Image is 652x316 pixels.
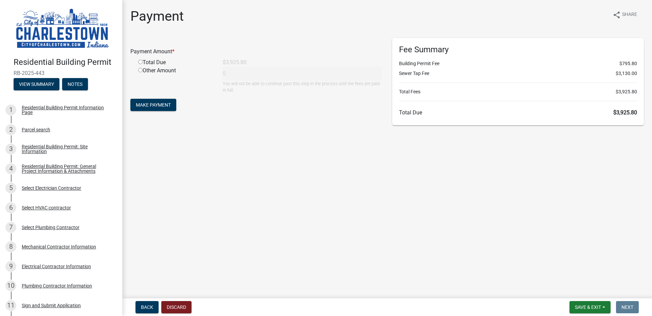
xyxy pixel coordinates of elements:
[22,283,92,288] div: Plumbing Contractor Information
[619,60,637,67] span: $795.80
[622,11,637,19] span: Share
[5,300,16,311] div: 11
[616,301,639,313] button: Next
[22,144,111,154] div: Residential Building Permit: Site Information
[607,8,642,21] button: shareShare
[22,264,91,269] div: Electrical Contractor Information
[14,7,111,50] img: City of Charlestown, Indiana
[399,109,637,116] h6: Total Due
[569,301,611,313] button: Save & Exit
[14,57,117,67] h4: Residential Building Permit
[130,99,176,111] button: Make Payment
[5,280,16,291] div: 10
[22,186,81,190] div: Select Electrician Contractor
[5,241,16,252] div: 8
[621,304,633,310] span: Next
[22,225,79,230] div: Select Plumbing Contractor
[5,222,16,233] div: 7
[14,70,109,76] span: RB-2025-443
[133,67,218,93] div: Other Amount
[22,205,71,210] div: Select HVAC contractor
[575,304,601,310] span: Save & Exit
[14,82,59,87] wm-modal-confirm: Summary
[613,11,621,19] i: share
[5,124,16,135] div: 2
[62,78,88,90] button: Notes
[5,105,16,115] div: 1
[399,45,637,55] h6: Fee Summary
[5,144,16,154] div: 3
[616,88,637,95] span: $3,925.80
[22,164,111,173] div: Residential Building Permit: General Project Information & Attachments
[141,304,153,310] span: Back
[22,127,50,132] div: Parcel search
[136,102,171,108] span: Make Payment
[616,70,637,77] span: $3,130.00
[399,60,637,67] li: Building Permit Fee
[135,301,159,313] button: Back
[130,8,184,24] h1: Payment
[22,244,96,249] div: Mechanical Contractor Information
[399,70,637,77] li: Sewer Tap Fee
[399,88,637,95] li: Total Fees
[125,48,387,56] div: Payment Amount
[5,261,16,272] div: 9
[5,163,16,174] div: 4
[5,202,16,213] div: 6
[613,109,637,116] span: $3,925.80
[62,82,88,87] wm-modal-confirm: Notes
[133,58,218,67] div: Total Due
[161,301,192,313] button: Discard
[14,78,59,90] button: View Summary
[22,105,111,115] div: Residential Building Permit Information Page
[22,303,81,308] div: Sign and Submit Application
[5,183,16,193] div: 5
